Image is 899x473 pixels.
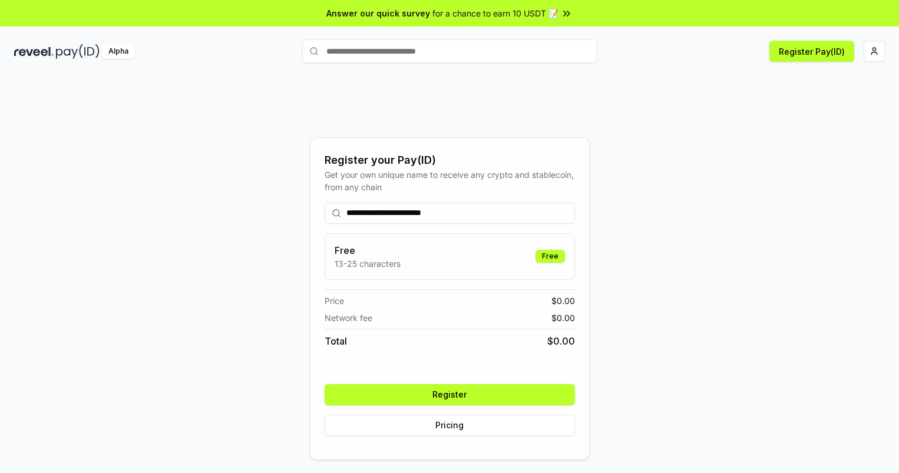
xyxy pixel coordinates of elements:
[56,44,100,59] img: pay_id
[547,334,575,348] span: $ 0.00
[102,44,135,59] div: Alpha
[14,44,54,59] img: reveel_dark
[551,295,575,307] span: $ 0.00
[335,257,401,270] p: 13-25 characters
[335,243,401,257] h3: Free
[536,250,565,263] div: Free
[551,312,575,324] span: $ 0.00
[325,295,344,307] span: Price
[325,168,575,193] div: Get your own unique name to receive any crypto and stablecoin, from any chain
[325,152,575,168] div: Register your Pay(ID)
[325,384,575,405] button: Register
[432,7,558,19] span: for a chance to earn 10 USDT 📝
[325,334,347,348] span: Total
[769,41,854,62] button: Register Pay(ID)
[326,7,430,19] span: Answer our quick survey
[325,312,372,324] span: Network fee
[325,415,575,436] button: Pricing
